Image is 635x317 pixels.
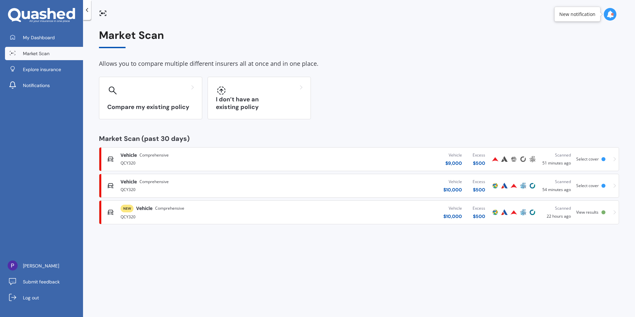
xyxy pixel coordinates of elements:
h3: Compare my existing policy [107,103,194,111]
img: AMP [519,182,527,190]
div: Allows you to compare multiple different insurers all at once and in one place. [99,59,619,69]
a: Explore insurance [5,63,83,76]
img: Autosure [500,208,508,216]
a: Log out [5,291,83,304]
div: $ 10,000 [443,186,462,193]
div: Vehicle [445,152,462,158]
img: Cove [528,182,536,190]
img: Cove [519,155,527,163]
div: 51 minutes ago [542,152,571,166]
span: View results [576,209,598,215]
img: AMP [528,155,536,163]
div: $ 500 [473,186,485,193]
img: Protecta [491,208,499,216]
span: Comprehensive [139,152,169,158]
span: My Dashboard [23,34,55,41]
span: Explore insurance [23,66,61,73]
h3: I don’t have an existing policy [216,96,303,111]
span: Vehicle [121,178,137,185]
div: QCY320 [121,212,299,220]
span: Market Scan [23,50,49,57]
span: Log out [23,294,39,301]
a: VehicleComprehensiveQCY320Vehicle$9,000Excess$500ProvidentAutosureProtectaCoveAMPScanned51 minute... [99,147,619,171]
a: My Dashboard [5,31,83,44]
div: Scanned [542,152,571,158]
div: Scanned [542,205,571,212]
div: Vehicle [443,205,462,212]
a: Notifications [5,79,83,92]
img: AMP [519,208,527,216]
img: Protecta [510,155,518,163]
div: $ 10,000 [443,213,462,220]
span: Comprehensive [155,205,184,212]
span: Vehicle [121,152,137,158]
div: QCY320 [121,185,299,193]
a: Submit feedback [5,275,83,288]
span: NEW [121,205,134,212]
img: Provident [510,208,518,216]
span: Comprehensive [139,178,169,185]
span: Select cover [576,156,599,162]
div: Market Scan (past 30 days) [99,135,619,142]
span: [PERSON_NAME] [23,263,59,269]
img: Cove [528,208,536,216]
a: [PERSON_NAME] [5,259,83,272]
div: Vehicle [443,178,462,185]
div: Excess [473,152,485,158]
span: Submit feedback [23,278,60,285]
div: 22 hours ago [542,205,571,220]
div: $ 500 [473,213,485,220]
div: $ 9,000 [445,160,462,166]
div: QCY320 [121,158,299,166]
img: Autosure [500,182,508,190]
img: Provident [491,155,499,163]
div: Excess [473,178,485,185]
a: Market Scan [5,47,83,60]
span: Vehicle [136,205,152,212]
div: New notification [559,11,595,18]
div: Excess [473,205,485,212]
div: Scanned [542,178,571,185]
img: Provident [510,182,518,190]
img: ACg8ocI82VbMzKQ7AJrnbTjfeqqi-Zx_zTmnfxPTDtr0K1-6-vrGnA=s96-c [8,261,18,270]
img: Autosure [500,155,508,163]
span: Notifications [23,82,50,89]
a: VehicleComprehensiveQCY320Vehicle$10,000Excess$500ProtectaAutosureProvidentAMPCoveScanned54 minut... [99,174,619,198]
a: NEWVehicleComprehensiveQCY320Vehicle$10,000Excess$500ProtectaAutosureProvidentAMPCoveScanned22 ho... [99,200,619,224]
div: Market Scan [99,29,619,48]
div: 54 minutes ago [542,178,571,193]
div: $ 500 [473,160,485,166]
span: Select cover [576,183,599,188]
img: Protecta [491,182,499,190]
